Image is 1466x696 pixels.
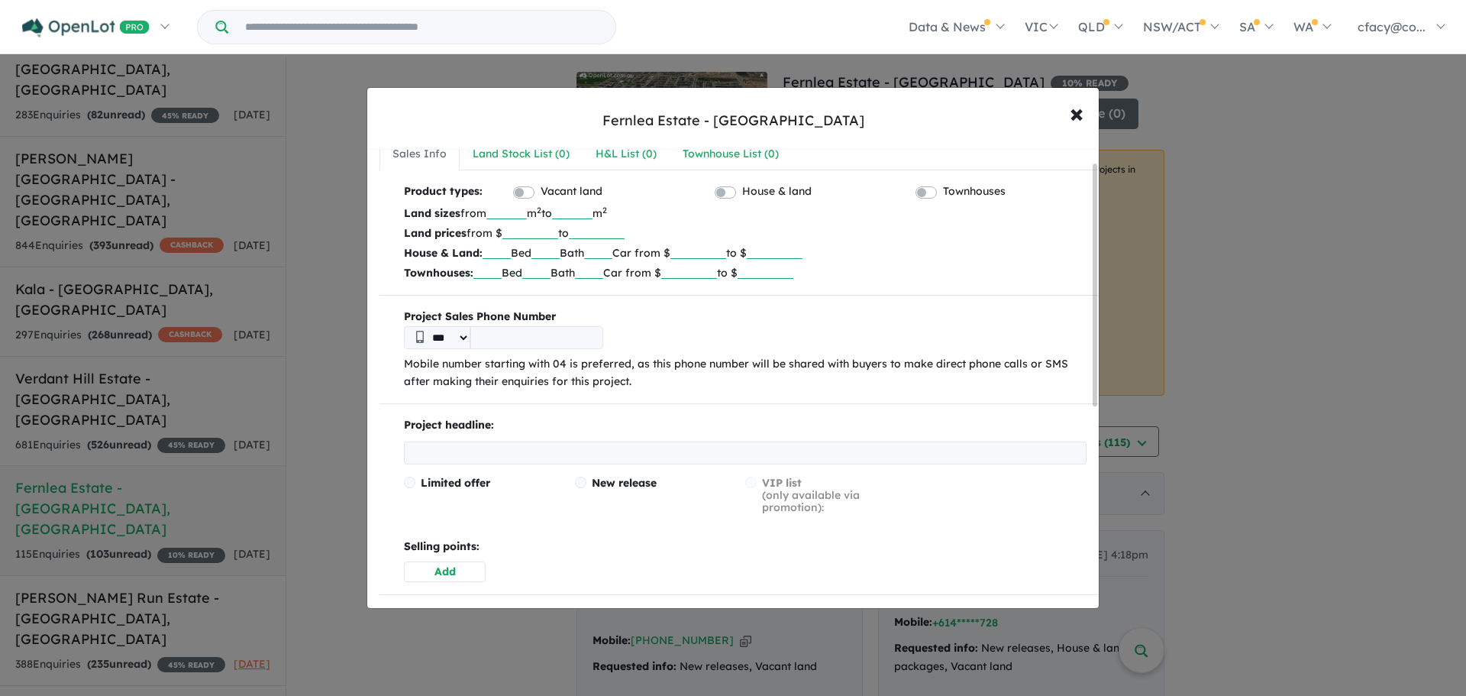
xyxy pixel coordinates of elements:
p: YouTube Video URL: [404,607,1087,626]
div: Fernlea Estate - [GEOGRAPHIC_DATA] [602,111,864,131]
b: Product types: [404,183,483,203]
p: Bed Bath Car from $ to $ [404,263,1087,283]
p: from $ to [404,223,1087,243]
button: Add [404,562,486,582]
div: Land Stock List ( 0 ) [473,145,570,163]
img: Openlot PRO Logo White [22,18,150,37]
span: New release [592,476,657,490]
p: Selling points: [404,538,1087,556]
p: Mobile number starting with 04 is preferred, as this phone number will be shared with buyers to m... [404,355,1087,392]
label: House & land [742,183,812,201]
label: Townhouses [943,183,1006,201]
p: Bed Bath Car from $ to $ [404,243,1087,263]
label: Vacant land [541,183,602,201]
div: H&L List ( 0 ) [596,145,657,163]
p: Project headline: [404,416,1087,435]
div: Townhouse List ( 0 ) [683,145,779,163]
sup: 2 [537,205,541,215]
div: Sales Info [392,145,447,163]
b: Land sizes [404,206,460,220]
span: Limited offer [421,476,490,490]
sup: 2 [602,205,607,215]
p: from m to m [404,203,1087,223]
input: Try estate name, suburb, builder or developer [231,11,612,44]
span: × [1070,96,1083,129]
img: Phone icon [416,331,424,343]
b: Project Sales Phone Number [404,308,1087,326]
b: House & Land: [404,246,483,260]
b: Land prices [404,226,467,240]
span: cfacy@co... [1358,19,1426,34]
b: Townhouses: [404,266,473,280]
